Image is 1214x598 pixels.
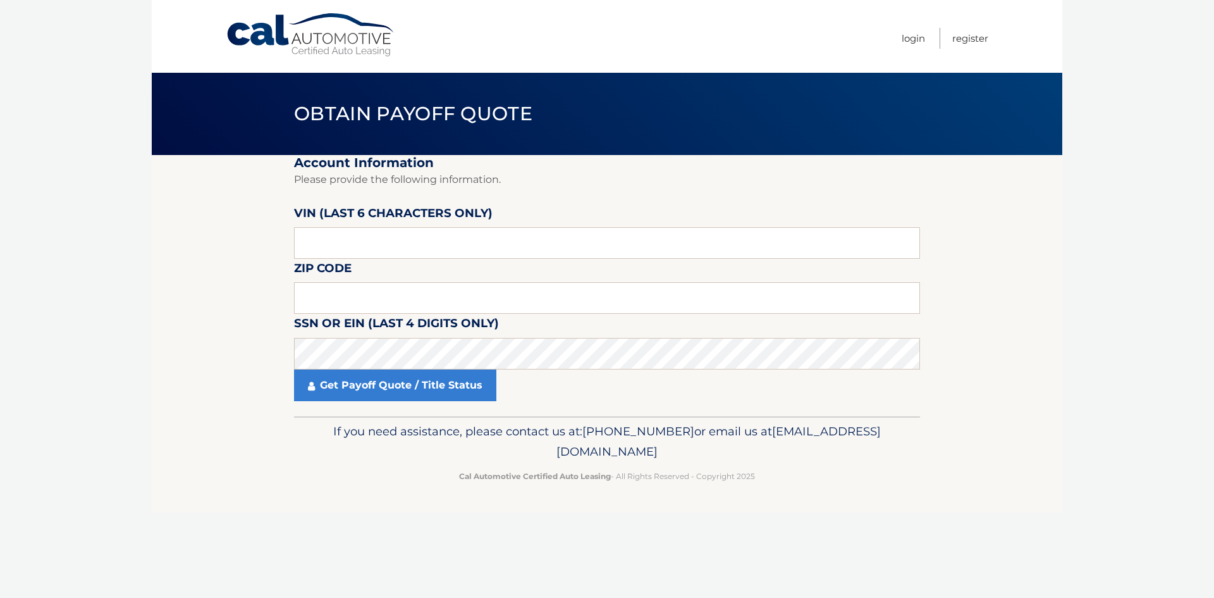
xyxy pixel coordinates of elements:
label: VIN (last 6 characters only) [294,204,493,227]
h2: Account Information [294,155,920,171]
label: Zip Code [294,259,352,282]
p: Please provide the following information. [294,171,920,189]
label: SSN or EIN (last 4 digits only) [294,314,499,337]
span: [PHONE_NUMBER] [582,424,694,439]
a: Cal Automotive [226,13,396,58]
strong: Cal Automotive Certified Auto Leasing [459,471,611,481]
a: Register [952,28,988,49]
a: Login [902,28,925,49]
p: If you need assistance, please contact us at: or email us at [302,421,912,462]
p: - All Rights Reserved - Copyright 2025 [302,470,912,483]
a: Get Payoff Quote / Title Status [294,370,496,401]
span: Obtain Payoff Quote [294,102,532,125]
